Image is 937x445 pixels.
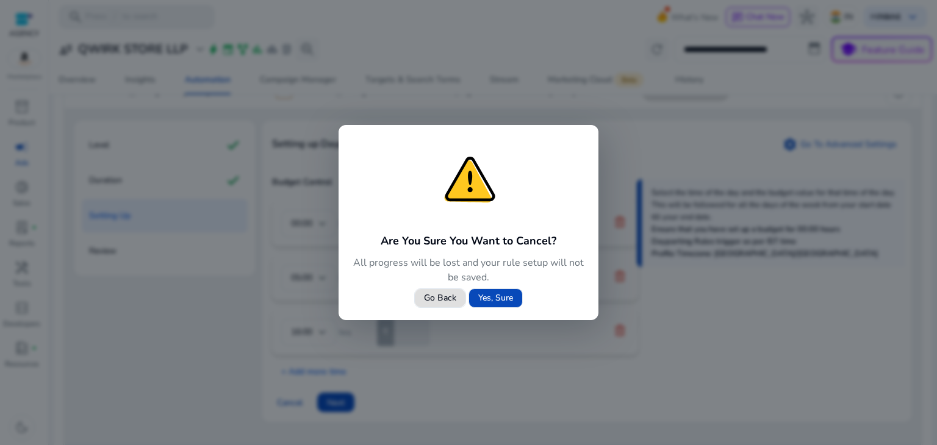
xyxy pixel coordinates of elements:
[353,255,584,285] h4: All progress will be lost and your rule setup will not be saved.
[424,291,456,304] span: Go Back
[353,232,584,249] h2: Are You Sure You Want to Cancel?
[468,288,523,308] button: Yes, Sure
[414,288,466,308] button: Go Back
[478,291,513,304] span: Yes, Sure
